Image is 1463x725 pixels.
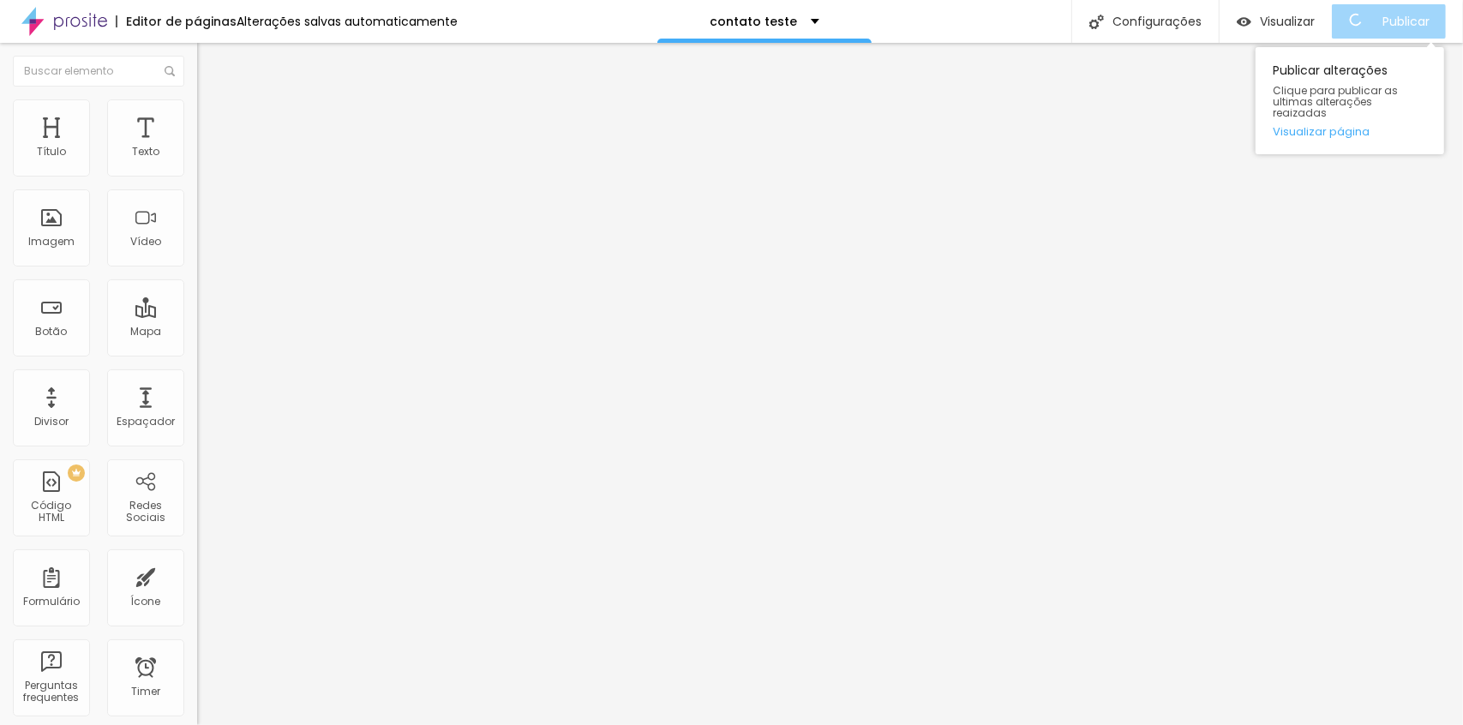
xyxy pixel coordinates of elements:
[111,500,179,524] div: Redes Sociais
[34,416,69,428] div: Divisor
[1273,85,1427,119] span: Clique para publicar as ultimas alterações reaizadas
[1273,126,1427,137] a: Visualizar página
[132,146,159,158] div: Texto
[13,56,184,87] input: Buscar elemento
[28,236,75,248] div: Imagem
[711,15,798,27] p: contato teste
[36,326,68,338] div: Botão
[17,500,85,524] div: Código HTML
[237,15,458,27] div: Alterações salvas automaticamente
[130,236,161,248] div: Vídeo
[17,680,85,704] div: Perguntas frequentes
[1260,15,1315,28] span: Visualizar
[1256,47,1444,154] div: Publicar alterações
[131,596,161,608] div: Ícone
[1332,4,1446,39] button: Publicar
[1382,15,1430,28] span: Publicar
[116,15,237,27] div: Editor de páginas
[37,146,66,158] div: Título
[23,596,80,608] div: Formulário
[1237,15,1251,29] img: view-1.svg
[130,326,161,338] div: Mapa
[165,66,175,76] img: Icone
[1089,15,1104,29] img: Icone
[117,416,175,428] div: Espaçador
[1220,4,1332,39] button: Visualizar
[131,686,160,698] div: Timer
[197,43,1463,725] iframe: Editor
